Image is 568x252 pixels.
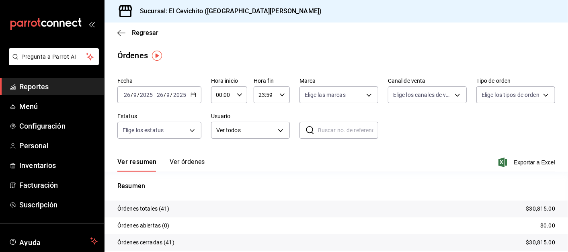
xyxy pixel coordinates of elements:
input: -- [123,92,131,98]
label: Fecha [117,78,201,84]
input: ---- [173,92,187,98]
span: Regresar [132,29,158,37]
input: Buscar no. de referencia [318,122,378,138]
label: Hora inicio [211,78,247,84]
button: Ver resumen [117,158,157,172]
span: Pregunta a Parrot AI [22,53,86,61]
label: Estatus [117,114,201,119]
input: ---- [139,92,153,98]
button: Pregunta a Parrot AI [9,48,99,65]
span: Elige las marcas [305,91,346,99]
p: $0.00 [540,221,555,230]
span: Elige los estatus [123,126,164,134]
span: / [164,92,166,98]
span: - [154,92,156,98]
span: Configuración [19,121,98,131]
span: / [137,92,139,98]
button: Ver órdenes [170,158,205,172]
label: Hora fin [254,78,290,84]
button: Regresar [117,29,158,37]
p: Órdenes abiertas (0) [117,221,170,230]
p: $30,815.00 [526,205,555,213]
label: Tipo de orden [476,78,555,84]
span: Inventarios [19,160,98,171]
label: Canal de venta [388,78,467,84]
span: / [131,92,133,98]
label: Marca [299,78,378,84]
input: -- [133,92,137,98]
h3: Sucursal: El Cevichito ([GEOGRAPHIC_DATA][PERSON_NAME]) [133,6,322,16]
p: Órdenes cerradas (41) [117,238,174,247]
span: Menú [19,101,98,112]
p: Órdenes totales (41) [117,205,170,213]
span: Reportes [19,81,98,92]
span: Suscripción [19,199,98,210]
p: Resumen [117,181,555,191]
button: open_drawer_menu [88,21,95,27]
input: -- [156,92,164,98]
label: Usuario [211,114,290,119]
a: Pregunta a Parrot AI [6,58,99,67]
button: Exportar a Excel [500,158,555,167]
div: navigation tabs [117,158,205,172]
span: Facturación [19,180,98,191]
p: $30,815.00 [526,238,555,247]
span: Personal [19,140,98,151]
span: Ver todos [216,126,275,135]
div: Órdenes [117,49,148,61]
span: Elige los tipos de orden [482,91,539,99]
span: Elige los canales de venta [393,91,452,99]
span: / [170,92,173,98]
input: -- [166,92,170,98]
img: Tooltip marker [152,51,162,61]
span: Ayuda [19,236,87,246]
